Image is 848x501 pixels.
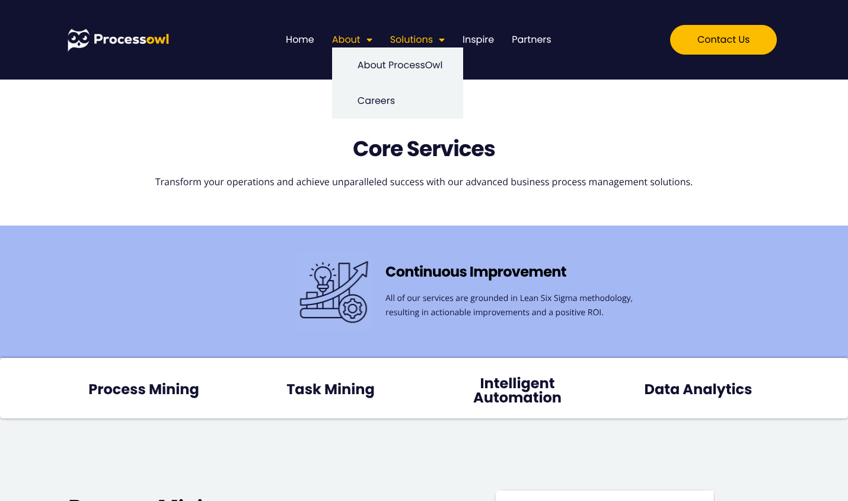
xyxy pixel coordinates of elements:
a: Solutions [390,32,445,47]
span: Continuous Improvement [385,262,566,282]
span: Data Analytics [644,383,752,397]
span: Intelligent Automation​ [444,377,591,405]
span: Contact us [697,35,750,45]
h1: Core Services [56,136,792,161]
a: Contact us [670,25,777,55]
a: About [332,32,372,47]
a: Partners [512,32,551,47]
a: Intelligent Automation​ [430,370,605,413]
ul: About [332,47,464,119]
img: business process management solutions [294,252,374,331]
a: Process Mining [74,376,213,404]
p: All of our services are grounded in Lean Six Sigma methodology, resulting in actionable improveme... [385,291,659,321]
a: Inspire [463,32,494,47]
nav: Menu [286,32,551,47]
a: Careers [332,83,464,119]
span: Process Mining [88,383,199,397]
a: Home [286,32,314,47]
a: Data Analytics [630,376,766,404]
a: About ProcessOwl [332,47,464,83]
a: Task Mining [272,376,389,404]
span: Task Mining [286,383,375,397]
p: Transform your operations and achieve unparalleled success with our advanced business process man... [56,173,792,190]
